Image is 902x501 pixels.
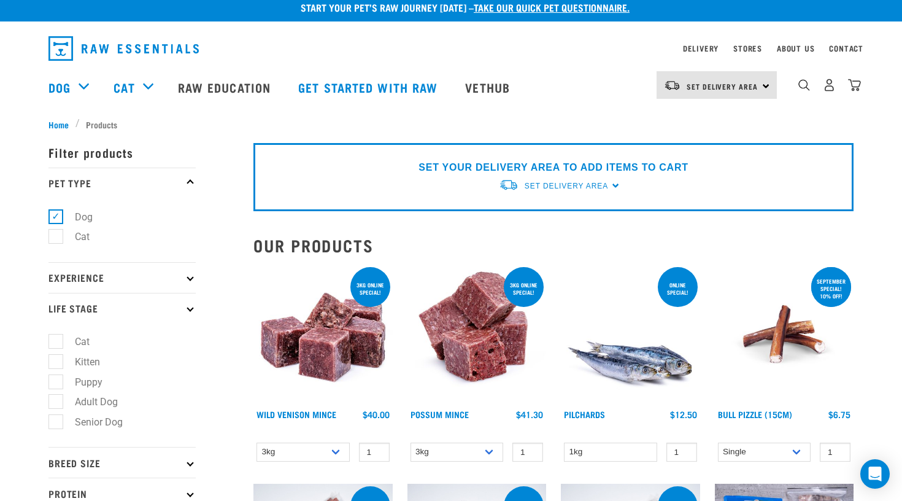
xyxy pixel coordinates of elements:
a: take our quick pet questionnaire. [474,4,630,10]
label: Adult Dog [55,394,123,410]
div: $6.75 [828,410,850,419]
label: Puppy [55,375,107,390]
div: $12.50 [670,410,697,419]
a: Possum Mince [411,412,469,416]
a: Get started with Raw [286,63,453,112]
img: van-moving.png [499,179,518,192]
img: Pile Of Cubed Wild Venison Mince For Pets [253,265,393,404]
div: $41.30 [516,410,543,419]
a: Vethub [453,63,525,112]
p: Pet Type [48,168,196,198]
img: home-icon@2x.png [848,79,861,91]
input: 1 [666,443,697,462]
a: Dog [48,78,71,96]
label: Kitten [55,354,105,370]
div: Open Intercom Messenger [860,459,890,489]
a: Delivery [683,46,719,50]
span: Home [48,118,69,131]
label: Dog [55,209,98,225]
p: SET YOUR DELIVERY AREA TO ADD ITEMS TO CART [418,160,688,175]
label: Senior Dog [55,414,128,430]
img: home-icon-1@2x.png [798,79,810,91]
p: Breed Size [48,447,196,478]
p: Filter products [48,137,196,168]
div: September special! 10% off! [811,272,851,305]
a: Home [48,118,75,131]
h2: Our Products [253,236,854,255]
p: Life Stage [48,293,196,324]
a: Wild Venison Mince [256,412,336,416]
img: user.png [823,79,836,91]
a: Stores [733,46,762,50]
a: Pilchards [564,412,605,416]
a: Raw Education [166,63,286,112]
label: Cat [55,334,94,349]
input: 1 [820,443,850,462]
img: Bull Pizzle [715,265,854,404]
span: Set Delivery Area [687,84,758,88]
nav: breadcrumbs [48,118,854,131]
p: Experience [48,262,196,293]
a: About Us [777,46,814,50]
span: Set Delivery Area [525,182,608,190]
input: 1 [359,443,390,462]
label: Cat [55,229,94,244]
img: 1102 Possum Mince 01 [407,265,547,404]
img: van-moving.png [664,80,680,91]
img: Raw Essentials Logo [48,36,199,61]
nav: dropdown navigation [39,31,863,66]
div: 3kg online special! [350,276,390,301]
a: Bull Pizzle (15cm) [718,412,792,416]
div: 3kg online special! [504,276,544,301]
img: Four Whole Pilchards [561,265,700,404]
a: Contact [829,46,863,50]
a: Cat [114,78,134,96]
div: ONLINE SPECIAL! [658,276,698,301]
input: 1 [512,443,543,462]
div: $40.00 [363,410,390,419]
